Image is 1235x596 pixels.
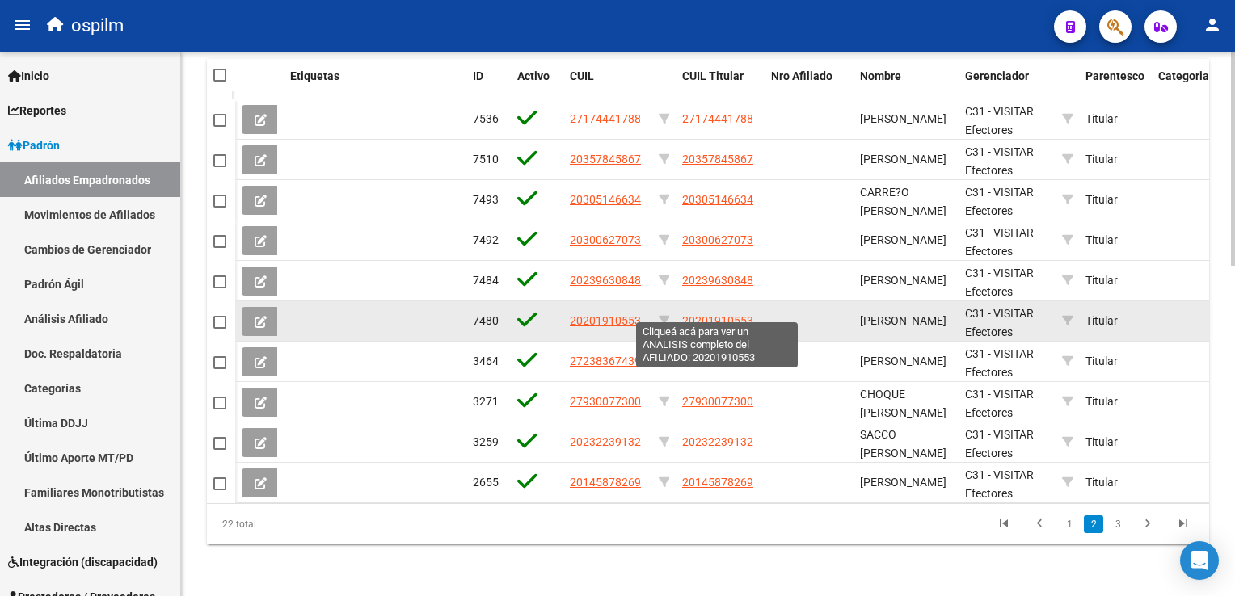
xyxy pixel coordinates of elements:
[860,153,946,166] span: [PERSON_NAME]
[1085,274,1118,287] span: Titular
[1158,69,1209,82] span: Categoria
[473,314,499,327] span: 7480
[965,468,1034,518] span: C31 - VISITAR Efectores Sociales
[1203,15,1222,35] mat-icon: person
[511,59,563,112] datatable-header-cell: Activo
[570,314,641,327] span: 20201910553
[682,435,753,448] span: 20232239132
[570,193,641,206] span: 20305146634
[284,59,466,112] datatable-header-cell: Etiquetas
[965,428,1034,478] span: C31 - VISITAR Efectores Sociales
[860,233,946,246] span: [PERSON_NAME]
[1152,59,1216,112] datatable-header-cell: Categoria
[1024,515,1055,533] a: go to previous page
[860,388,946,419] span: CHOQUE [PERSON_NAME]
[1106,510,1130,538] li: page 3
[988,515,1019,533] a: go to first page
[570,395,641,408] span: 27930077300
[965,388,1034,438] span: C31 - VISITAR Efectores Sociales
[473,69,483,82] span: ID
[71,8,124,44] span: ospilm
[965,105,1034,155] span: C31 - VISITAR Efectores Sociales
[8,136,60,154] span: Padrón
[473,355,499,367] span: 3464
[682,233,753,246] span: 20300627073
[854,59,959,112] datatable-header-cell: Nombre
[570,476,641,489] span: 20145878269
[676,59,765,112] datatable-header-cell: CUIL Titular
[1108,515,1128,533] a: 3
[473,112,499,125] span: 7536
[1085,435,1118,448] span: Titular
[473,233,499,246] span: 7492
[860,274,946,287] span: [PERSON_NAME]
[290,69,339,82] span: Etiquetas
[860,69,901,82] span: Nombre
[570,233,641,246] span: 20300627073
[473,153,499,166] span: 7510
[860,355,946,367] span: [PERSON_NAME]
[965,226,1034,276] span: C31 - VISITAR Efectores Sociales
[682,112,753,125] span: 27174441788
[1085,476,1118,489] span: Titular
[860,476,946,489] span: [PERSON_NAME]
[563,59,652,112] datatable-header-cell: CUIL
[8,102,66,120] span: Reportes
[965,307,1034,357] span: C31 - VISITAR Efectores Sociales
[965,69,1029,82] span: Gerenciador
[959,59,1056,112] datatable-header-cell: Gerenciador
[1057,510,1081,538] li: page 1
[682,193,753,206] span: 20305146634
[860,428,946,460] span: SACCO [PERSON_NAME]
[860,112,946,125] span: [PERSON_NAME]
[570,435,641,448] span: 20232239132
[682,355,753,367] span: 27238367439
[207,504,405,544] div: 22 total
[1180,541,1219,580] div: Open Intercom Messenger
[1085,395,1118,408] span: Titular
[1085,153,1118,166] span: Titular
[570,274,641,287] span: 20239630848
[473,193,499,206] span: 7493
[1085,112,1118,125] span: Titular
[473,395,499,408] span: 3271
[1085,355,1118,367] span: Titular
[473,435,499,448] span: 3259
[1079,59,1152,112] datatable-header-cell: Parentesco
[570,355,641,367] span: 27238367439
[765,59,854,112] datatable-header-cell: Nro Afiliado
[517,69,550,82] span: Activo
[965,145,1034,195] span: C31 - VISITAR Efectores Sociales
[1060,515,1079,533] a: 1
[860,186,946,217] span: CARRE?O [PERSON_NAME]
[473,476,499,489] span: 2655
[682,314,753,327] span: 20201910553
[570,69,594,82] span: CUIL
[1085,69,1144,82] span: Parentesco
[8,553,158,571] span: Integración (discapacidad)
[1084,515,1103,533] a: 2
[1168,515,1199,533] a: go to last page
[570,112,641,125] span: 27174441788
[682,476,753,489] span: 20145878269
[13,15,32,35] mat-icon: menu
[965,186,1034,236] span: C31 - VISITAR Efectores Sociales
[570,153,641,166] span: 20357845867
[1085,233,1118,246] span: Titular
[682,274,753,287] span: 20239630848
[771,69,832,82] span: Nro Afiliado
[1085,193,1118,206] span: Titular
[473,274,499,287] span: 7484
[682,395,753,408] span: 27930077300
[860,314,946,327] span: [PERSON_NAME]
[8,67,49,85] span: Inicio
[965,267,1034,317] span: C31 - VISITAR Efectores Sociales
[1081,510,1106,538] li: page 2
[682,153,753,166] span: 20357845867
[682,69,744,82] span: CUIL Titular
[466,59,511,112] datatable-header-cell: ID
[1085,314,1118,327] span: Titular
[965,347,1034,397] span: C31 - VISITAR Efectores Sociales
[1132,515,1163,533] a: go to next page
